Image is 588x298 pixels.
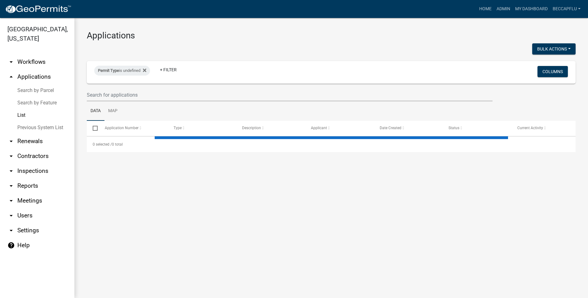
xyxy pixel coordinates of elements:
[155,64,182,75] a: + Filter
[242,126,261,130] span: Description
[511,121,580,136] datatable-header-cell: Current Activity
[7,73,15,81] i: arrow_drop_up
[94,66,150,76] div: is undefined
[380,126,401,130] span: Date Created
[99,121,167,136] datatable-header-cell: Application Number
[449,126,459,130] span: Status
[7,58,15,66] i: arrow_drop_down
[374,121,443,136] datatable-header-cell: Date Created
[7,167,15,175] i: arrow_drop_down
[477,3,494,15] a: Home
[311,126,327,130] span: Applicant
[7,242,15,249] i: help
[517,126,543,130] span: Current Activity
[87,137,576,152] div: 0 total
[532,43,576,55] button: Bulk Actions
[7,197,15,204] i: arrow_drop_down
[236,121,305,136] datatable-header-cell: Description
[7,212,15,219] i: arrow_drop_down
[87,101,104,121] a: Data
[87,30,576,41] h3: Applications
[7,138,15,145] i: arrow_drop_down
[87,89,493,101] input: Search for applications
[7,152,15,160] i: arrow_drop_down
[104,101,121,121] a: Map
[550,3,583,15] a: BeccaPflu
[93,142,112,147] span: 0 selected /
[494,3,513,15] a: Admin
[98,68,119,73] span: Permit Type
[513,3,550,15] a: My Dashboard
[167,121,236,136] datatable-header-cell: Type
[443,121,511,136] datatable-header-cell: Status
[7,182,15,190] i: arrow_drop_down
[305,121,374,136] datatable-header-cell: Applicant
[105,126,139,130] span: Application Number
[87,121,99,136] datatable-header-cell: Select
[174,126,182,130] span: Type
[7,227,15,234] i: arrow_drop_down
[537,66,568,77] button: Columns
